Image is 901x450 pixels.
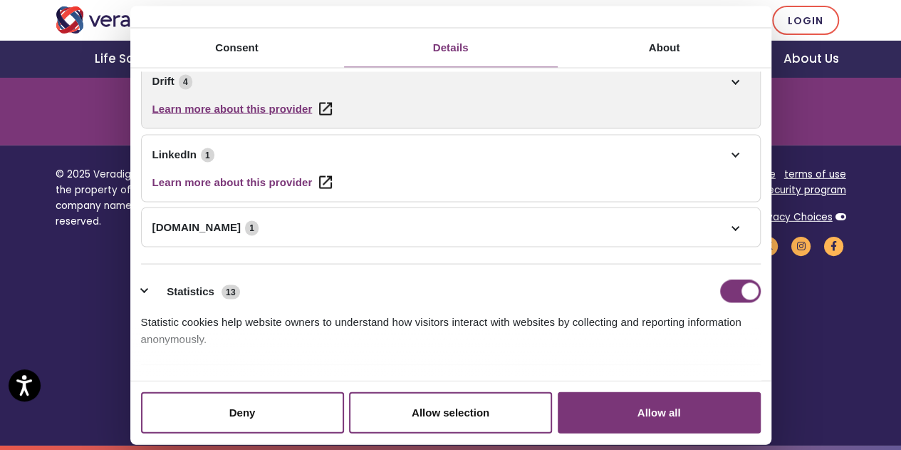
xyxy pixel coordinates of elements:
label: Statistics [167,283,214,300]
a: Consent [130,28,344,67]
a: [DOMAIN_NAME]1 [152,219,749,236]
a: Details [344,28,558,67]
button: Allow selection [349,392,552,433]
a: Veradigm Instagram Link [789,239,813,252]
button: Allow all [558,392,761,433]
iframe: Drift Chat Widget [830,379,884,433]
a: About Us [766,41,855,77]
button: Deny [141,392,344,433]
a: LinkedIn1 [152,145,749,163]
a: Life Sciences [78,41,196,77]
a: Your Privacy Choices [731,210,833,224]
a: LinkedIn's privacy policy - opens in a new window [152,163,332,190]
button: Statistics (13) [141,280,249,303]
img: Veradigm logo [56,6,180,34]
a: Veradigm Facebook Link [822,239,846,252]
a: About [558,28,771,67]
p: © 2025 Veradigm LLC and/or its affiliates. All rights reserved. Cited marks are the property of V... [56,167,440,229]
a: privacy and security program [703,183,846,197]
a: Drift4 [152,73,749,90]
div: Statistic cookies help website owners to understand how visitors interact with websites by collec... [141,303,761,348]
a: Drift's privacy policy - opens in a new window [152,90,332,118]
a: Login [772,6,839,35]
a: terms of use [784,168,846,181]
